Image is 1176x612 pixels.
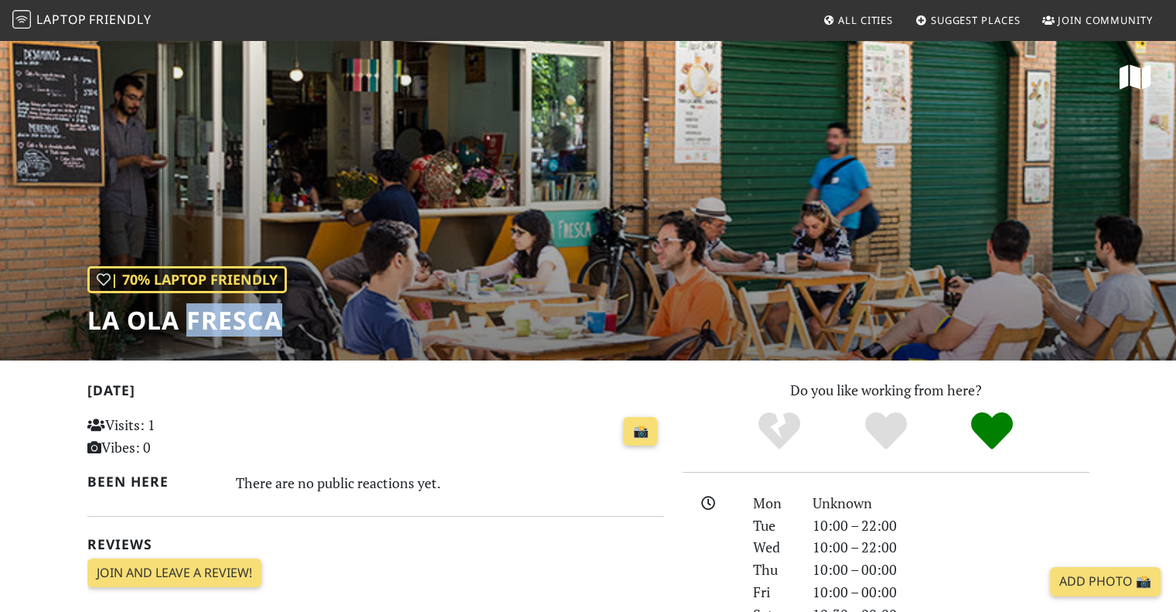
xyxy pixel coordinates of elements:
[939,410,1045,453] div: Definitely!
[803,581,1099,603] div: 10:00 – 00:00
[87,414,268,459] p: Visits: 1 Vibes: 0
[87,474,218,490] h2: Been here
[816,6,899,34] a: All Cities
[909,6,1027,34] a: Suggest Places
[803,492,1099,515] div: Unknown
[803,536,1099,559] div: 10:00 – 22:00
[89,11,151,28] span: Friendly
[744,559,803,581] div: Thu
[683,379,1089,402] p: Do you like working from here?
[838,13,893,27] span: All Cities
[833,410,939,453] div: Yes
[87,559,261,588] a: Join and leave a review!
[87,536,664,552] h2: Reviews
[236,470,664,495] div: There are no public reactions yet.
[12,7,152,34] a: LaptopFriendly LaptopFriendly
[726,410,833,453] div: No
[744,515,803,537] div: Tue
[744,581,803,603] div: Fri
[744,536,803,559] div: Wed
[1036,6,1159,34] a: Join Community
[12,10,31,29] img: LaptopFriendly
[623,417,657,446] a: 📸
[87,266,287,293] div: | 70% Laptop Friendly
[36,11,87,28] span: Laptop
[87,306,287,335] h1: La Ola Fresca
[87,382,664,405] h2: [DATE]
[1058,13,1153,27] span: Join Community
[803,559,1099,581] div: 10:00 – 00:00
[931,13,1021,27] span: Suggest Places
[803,515,1099,537] div: 10:00 – 22:00
[744,492,803,515] div: Mon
